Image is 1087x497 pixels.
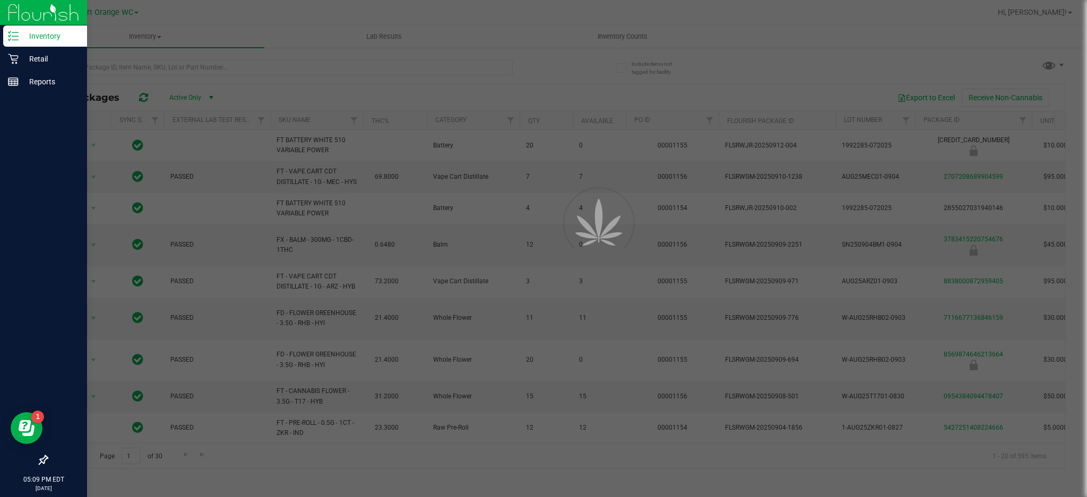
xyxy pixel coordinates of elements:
inline-svg: Inventory [8,31,19,41]
p: [DATE] [5,484,82,492]
p: 05:09 PM EDT [5,475,82,484]
iframe: Resource center unread badge [31,411,44,423]
inline-svg: Reports [8,76,19,87]
iframe: Resource center [11,412,42,444]
p: Inventory [19,30,82,42]
p: Reports [19,75,82,88]
inline-svg: Retail [8,54,19,64]
p: Retail [19,53,82,65]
